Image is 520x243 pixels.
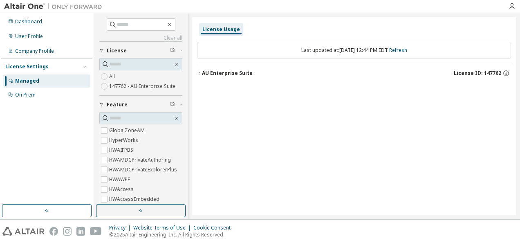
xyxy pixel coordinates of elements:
[2,227,45,236] img: altair_logo.svg
[109,231,235,238] p: © 2025 Altair Engineering, Inc. All Rights Reserved.
[107,47,127,54] span: License
[109,145,135,155] label: HWAIFPBS
[107,101,128,108] span: Feature
[63,227,72,236] img: instagram.svg
[197,64,511,82] button: AU Enterprise SuiteLicense ID: 147762
[76,227,85,236] img: linkedin.svg
[193,225,235,231] div: Cookie Consent
[109,184,135,194] label: HWAccess
[109,155,173,165] label: HWAMDCPrivateAuthoring
[109,126,146,135] label: GlobalZoneAM
[109,135,140,145] label: HyperWorks
[99,96,182,114] button: Feature
[170,101,175,108] span: Clear filter
[15,78,39,84] div: Managed
[170,47,175,54] span: Clear filter
[389,47,407,54] a: Refresh
[99,35,182,41] a: Clear all
[197,42,511,59] div: Last updated at: [DATE] 12:44 PM EDT
[15,48,54,54] div: Company Profile
[109,165,179,175] label: HWAMDCPrivateExplorerPlus
[5,63,49,70] div: License Settings
[202,70,253,76] div: AU Enterprise Suite
[49,227,58,236] img: facebook.svg
[15,18,42,25] div: Dashboard
[4,2,106,11] img: Altair One
[109,81,177,91] label: 147762 - AU Enterprise Suite
[15,33,43,40] div: User Profile
[109,194,161,204] label: HWAccessEmbedded
[133,225,193,231] div: Website Terms of Use
[99,42,182,60] button: License
[90,227,102,236] img: youtube.svg
[109,72,117,81] label: All
[202,26,240,33] div: License Usage
[15,92,36,98] div: On Prem
[109,175,132,184] label: HWAWPF
[454,70,501,76] span: License ID: 147762
[109,225,133,231] div: Privacy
